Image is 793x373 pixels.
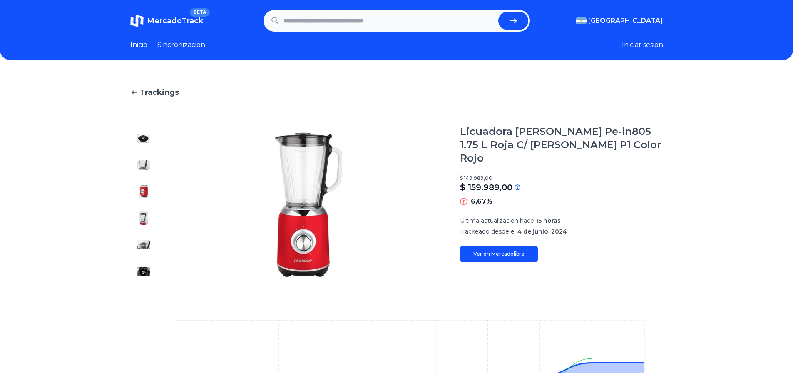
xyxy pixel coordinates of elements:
[622,40,663,50] button: Iniciar sesion
[460,175,663,182] p: $ 149.989,00
[130,14,203,27] a: MercadoTrackBETA
[137,265,150,278] img: Licuadora Peabody Pe-ln805 1.75 L Roja C/ Jarra De Vidrio P1 Color Rojo
[460,228,516,235] span: Trackeado desde el
[517,228,567,235] span: 4 de junio, 2024
[130,40,147,50] a: Inicio
[139,87,179,98] span: Trackings
[471,196,492,206] p: 6,67%
[536,217,561,224] span: 15 horas
[130,14,144,27] img: MercadoTrack
[130,87,663,98] a: Trackings
[157,40,205,50] a: Sincronizacion
[137,132,150,145] img: Licuadora Peabody Pe-ln805 1.75 L Roja C/ Jarra De Vidrio P1 Color Rojo
[190,8,209,17] span: BETA
[147,16,203,25] span: MercadoTrack
[137,238,150,251] img: Licuadora Peabody Pe-ln805 1.75 L Roja C/ Jarra De Vidrio P1 Color Rojo
[137,211,150,225] img: Licuadora Peabody Pe-ln805 1.75 L Roja C/ Jarra De Vidrio P1 Color Rojo
[460,125,663,165] h1: Licuadora [PERSON_NAME] Pe-ln805 1.75 L Roja C/ [PERSON_NAME] P1 Color Rojo
[174,125,443,285] img: Licuadora Peabody Pe-ln805 1.75 L Roja C/ Jarra De Vidrio P1 Color Rojo
[460,182,512,193] p: $ 159.989,00
[576,17,587,24] img: Argentina
[137,185,150,198] img: Licuadora Peabody Pe-ln805 1.75 L Roja C/ Jarra De Vidrio P1 Color Rojo
[588,16,663,26] span: [GEOGRAPHIC_DATA]
[460,217,534,224] span: Ultima actualizacion hace
[460,246,538,262] a: Ver en Mercadolibre
[576,16,663,26] button: [GEOGRAPHIC_DATA]
[137,158,150,172] img: Licuadora Peabody Pe-ln805 1.75 L Roja C/ Jarra De Vidrio P1 Color Rojo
